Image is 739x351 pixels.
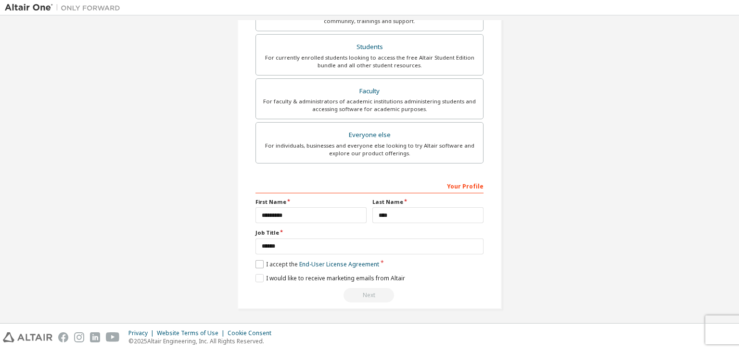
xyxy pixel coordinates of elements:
[58,332,68,342] img: facebook.svg
[262,142,477,157] div: For individuals, businesses and everyone else looking to try Altair software and explore our prod...
[255,229,484,237] label: Job Title
[262,85,477,98] div: Faculty
[262,54,477,69] div: For currently enrolled students looking to access the free Altair Student Edition bundle and all ...
[5,3,125,13] img: Altair One
[255,198,367,206] label: First Name
[255,288,484,302] div: Email already exists
[262,98,477,113] div: For faculty & administrators of academic institutions administering students and accessing softwa...
[128,337,277,345] p: © 2025 Altair Engineering, Inc. All Rights Reserved.
[262,40,477,54] div: Students
[128,329,157,337] div: Privacy
[106,332,120,342] img: youtube.svg
[228,329,277,337] div: Cookie Consent
[262,128,477,142] div: Everyone else
[90,332,100,342] img: linkedin.svg
[372,198,484,206] label: Last Name
[299,260,379,268] a: End-User License Agreement
[74,332,84,342] img: instagram.svg
[255,274,405,282] label: I would like to receive marketing emails from Altair
[3,332,52,342] img: altair_logo.svg
[255,260,379,268] label: I accept the
[157,329,228,337] div: Website Terms of Use
[255,178,484,193] div: Your Profile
